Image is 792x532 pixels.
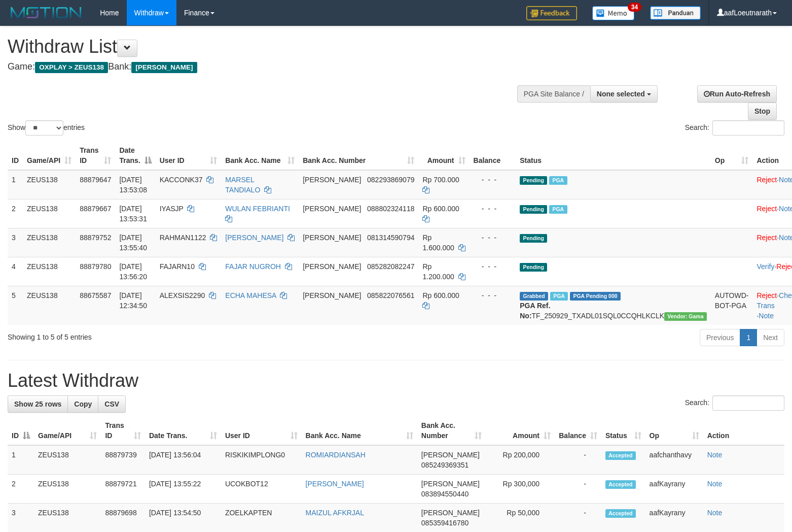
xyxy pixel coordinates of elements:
[597,90,645,98] span: None selected
[520,292,548,301] span: Grabbed
[422,291,459,300] span: Rp 600.000
[8,257,23,286] td: 4
[757,329,784,346] a: Next
[703,416,784,445] th: Action
[145,475,221,504] td: [DATE] 13:55:22
[367,176,414,184] span: Copy 082293869079 to clipboard
[422,176,459,184] span: Rp 700.000
[422,205,459,213] span: Rp 600.000
[601,416,645,445] th: Status: activate to sort column ascending
[160,262,195,271] span: FAJARN10
[23,141,76,170] th: Game/API: activate to sort column ascending
[367,205,414,213] span: Copy 088802324118 to clipboard
[23,228,76,257] td: ZEUS138
[119,176,147,194] span: [DATE] 13:53:08
[23,199,76,228] td: ZEUS138
[421,509,480,517] span: [PERSON_NAME]
[8,120,85,136] label: Show entries
[757,291,777,300] a: Reject
[8,5,85,20] img: MOTION_logo.png
[101,475,145,504] td: 88879721
[486,475,555,504] td: Rp 300,000
[645,475,703,504] td: aafKayrany
[367,234,414,242] span: Copy 081314590794 to clipboard
[421,451,480,459] span: [PERSON_NAME]
[8,328,322,342] div: Showing 1 to 5 of 5 entries
[101,416,145,445] th: Trans ID: activate to sort column ascending
[34,475,101,504] td: ZEUS138
[221,141,299,170] th: Bank Acc. Name: activate to sort column ascending
[550,292,568,301] span: Marked by aafpengsreynich
[367,262,414,271] span: Copy 085282082247 to clipboard
[8,170,23,199] td: 1
[303,291,361,300] span: [PERSON_NAME]
[549,176,567,185] span: Marked by aafanarl
[8,62,518,72] h4: Game: Bank:
[486,445,555,475] td: Rp 200,000
[520,263,547,272] span: Pending
[474,261,512,272] div: - - -
[520,234,547,243] span: Pending
[757,262,774,271] a: Verify
[145,445,221,475] td: [DATE] 13:56:04
[700,329,740,346] a: Previous
[421,490,469,498] span: Copy 083894550440 to clipboard
[160,176,203,184] span: KACCONK37
[422,234,454,252] span: Rp 1.600.000
[131,62,197,73] span: [PERSON_NAME]
[474,175,512,185] div: - - -
[34,445,101,475] td: ZEUS138
[422,262,454,281] span: Rp 1.200.000
[67,395,98,413] a: Copy
[8,445,34,475] td: 1
[14,400,61,408] span: Show 25 rows
[520,302,550,320] b: PGA Ref. No:
[707,480,723,488] a: Note
[367,291,414,300] span: Copy 085822076561 to clipboard
[8,395,68,413] a: Show 25 rows
[417,416,486,445] th: Bank Acc. Number: activate to sort column ascending
[645,445,703,475] td: aafchanthavy
[104,400,119,408] span: CSV
[707,509,723,517] a: Note
[712,395,784,411] input: Search:
[516,286,711,325] td: TF_250929_TXADL01SQL0CCQHLKCLK
[119,262,147,281] span: [DATE] 13:56:20
[74,400,92,408] span: Copy
[23,257,76,286] td: ZEUS138
[98,395,126,413] a: CSV
[221,416,302,445] th: User ID: activate to sort column ascending
[160,291,205,300] span: ALEXSIS2290
[8,37,518,57] h1: Withdraw List
[8,371,784,391] h1: Latest Withdraw
[486,416,555,445] th: Amount: activate to sort column ascending
[8,228,23,257] td: 3
[555,416,601,445] th: Balance: activate to sort column ascending
[225,291,276,300] a: ECHA MAHESA
[418,141,469,170] th: Amount: activate to sort column ascending
[306,480,364,488] a: [PERSON_NAME]
[592,6,635,20] img: Button%20Memo.svg
[8,141,23,170] th: ID
[8,286,23,325] td: 5
[303,176,361,184] span: [PERSON_NAME]
[470,141,516,170] th: Balance
[555,445,601,475] td: -
[80,291,111,300] span: 88675587
[80,176,111,184] span: 88879647
[8,416,34,445] th: ID: activate to sort column descending
[225,234,283,242] a: [PERSON_NAME]
[8,475,34,504] td: 2
[35,62,108,73] span: OXPLAY > ZEUS138
[516,141,711,170] th: Status
[645,416,703,445] th: Op: activate to sort column ascending
[115,141,155,170] th: Date Trans.: activate to sort column descending
[759,312,774,320] a: Note
[156,141,222,170] th: User ID: activate to sort column ascending
[707,451,723,459] a: Note
[80,205,111,213] span: 88879667
[23,286,76,325] td: ZEUS138
[8,199,23,228] td: 2
[34,416,101,445] th: Game/API: activate to sort column ascending
[25,120,63,136] select: Showentries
